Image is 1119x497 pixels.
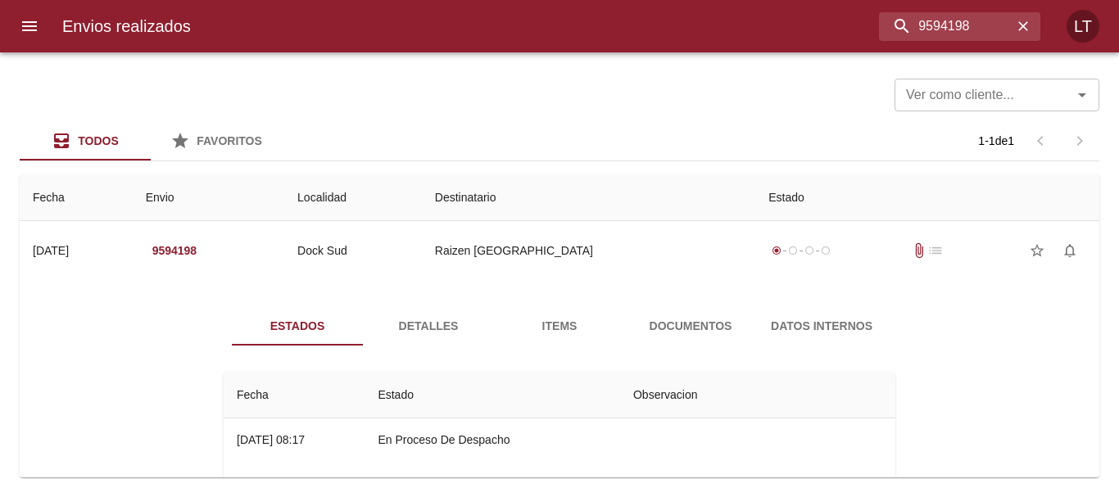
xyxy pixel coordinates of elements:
td: En Proceso De Despacho [365,418,620,461]
span: Detalles [373,316,484,337]
td: Raizen [GEOGRAPHIC_DATA] [422,221,755,280]
span: radio_button_unchecked [788,246,798,255]
span: Items [504,316,615,337]
span: Documentos [635,316,746,337]
span: Favoritos [197,134,262,147]
th: Estado [365,372,620,418]
div: [DATE] [33,244,69,257]
span: Todos [78,134,119,147]
th: Localidad [284,174,422,221]
span: Pagina anterior [1021,133,1060,147]
div: Tabs Envios [20,121,282,160]
th: Observacion [620,372,895,418]
button: Abrir [1071,84,1094,106]
span: radio_button_unchecked [804,246,814,255]
span: radio_button_checked [772,246,781,255]
button: Agregar a favoritos [1021,234,1053,267]
div: [DATE] 05:23 [237,476,305,489]
td: Dock Sud [284,221,422,280]
span: No tiene pedido asociado [927,242,944,259]
em: 9594198 [152,241,197,261]
button: menu [10,7,49,46]
span: Estados [242,316,353,337]
div: Tabs detalle de guia [232,306,887,346]
span: Datos Internos [766,316,877,337]
div: LT [1067,10,1099,43]
p: 1 - 1 de 1 [978,133,1014,149]
span: star_border [1029,242,1045,259]
span: Pagina siguiente [1060,121,1099,160]
th: Estado [755,174,1099,221]
th: Envio [133,174,284,221]
button: Activar notificaciones [1053,234,1086,267]
span: radio_button_unchecked [821,246,831,255]
div: [DATE] 08:17 [237,433,305,446]
span: notifications_none [1062,242,1078,259]
input: buscar [879,12,1013,41]
th: Fecha [224,372,365,418]
th: Destinatario [422,174,755,221]
button: 9594198 [146,236,204,266]
th: Fecha [20,174,133,221]
h6: Envios realizados [62,13,191,39]
div: Generado [768,242,834,259]
span: Tiene documentos adjuntos [911,242,927,259]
